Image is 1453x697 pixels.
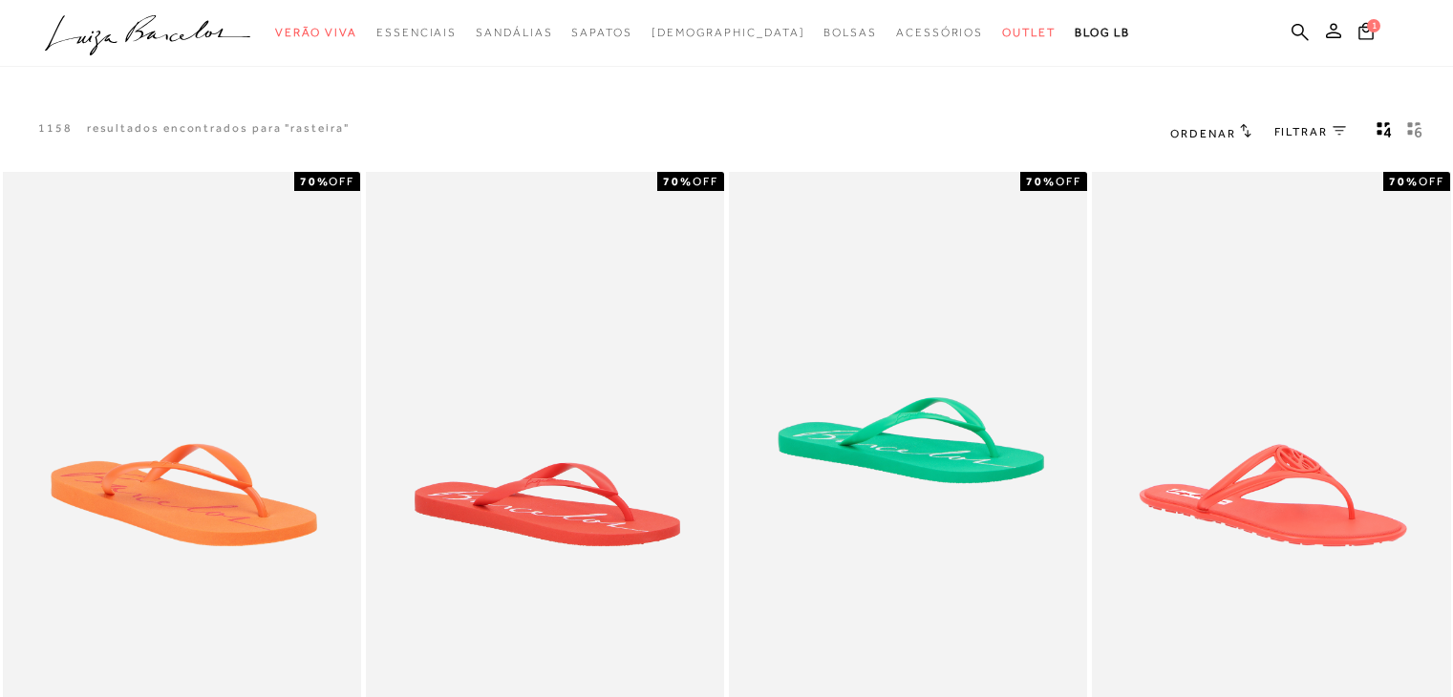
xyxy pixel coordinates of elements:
a: noSubCategoriesText [376,15,457,51]
button: 1 [1353,21,1379,47]
strong: 70% [663,175,693,188]
span: FILTRAR [1274,124,1328,140]
span: OFF [693,175,718,188]
p: 1158 [38,120,73,137]
span: OFF [1056,175,1081,188]
a: noSubCategoriesText [652,15,805,51]
span: Outlet [1002,26,1056,39]
: resultados encontrados para "rasteira" [87,120,350,137]
span: Bolsas [823,26,877,39]
span: [DEMOGRAPHIC_DATA] [652,26,805,39]
span: 1 [1367,19,1380,32]
span: Acessórios [896,26,983,39]
span: Sandálias [476,26,552,39]
a: noSubCategoriesText [571,15,631,51]
a: noSubCategoriesText [896,15,983,51]
span: Ordenar [1170,127,1235,140]
a: noSubCategoriesText [823,15,877,51]
span: OFF [329,175,354,188]
span: Sapatos [571,26,631,39]
span: OFF [1419,175,1444,188]
button: Mostrar 4 produtos por linha [1371,120,1398,145]
span: Verão Viva [275,26,357,39]
span: Essenciais [376,26,457,39]
span: BLOG LB [1075,26,1130,39]
button: gridText6Desc [1401,120,1428,145]
a: noSubCategoriesText [275,15,357,51]
strong: 70% [1389,175,1419,188]
a: noSubCategoriesText [476,15,552,51]
a: BLOG LB [1075,15,1130,51]
strong: 70% [300,175,330,188]
a: noSubCategoriesText [1002,15,1056,51]
strong: 70% [1026,175,1056,188]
